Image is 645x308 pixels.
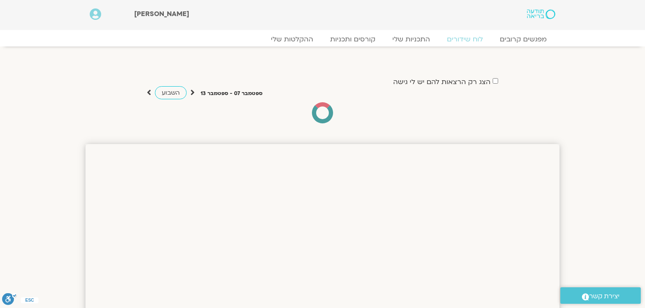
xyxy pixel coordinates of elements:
[491,35,555,44] a: מפגשים קרובים
[155,86,187,99] a: השבוע
[589,291,620,302] span: יצירת קשר
[560,287,641,304] a: יצירת קשר
[322,35,384,44] a: קורסים ותכניות
[162,89,180,97] span: השבוע
[90,35,555,44] nav: Menu
[262,35,322,44] a: ההקלטות שלי
[201,89,262,98] p: ספטמבר 07 - ספטמבר 13
[384,35,438,44] a: התכניות שלי
[438,35,491,44] a: לוח שידורים
[134,9,189,19] span: [PERSON_NAME]
[393,78,491,86] label: הצג רק הרצאות להם יש לי גישה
